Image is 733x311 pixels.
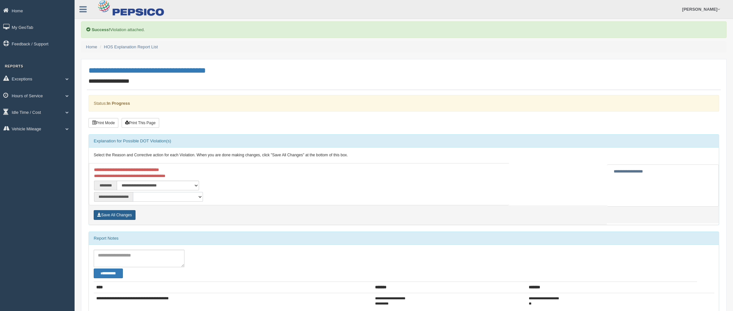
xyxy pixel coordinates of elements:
b: Success! [92,27,110,32]
strong: In Progress [107,101,130,106]
div: Violation attached. [81,21,727,38]
div: Explanation for Possible DOT Violation(s) [89,135,719,148]
div: Report Notes [89,232,719,245]
a: Home [86,44,97,49]
div: Select the Reason and Corrective action for each Violation. When you are done making changes, cli... [89,148,719,163]
button: Save [94,210,136,220]
a: HOS Explanation Report List [104,44,158,49]
div: Status: [89,95,719,112]
button: Print Mode [89,118,118,128]
button: Change Filter Options [94,269,123,278]
button: Print This Page [122,118,159,128]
